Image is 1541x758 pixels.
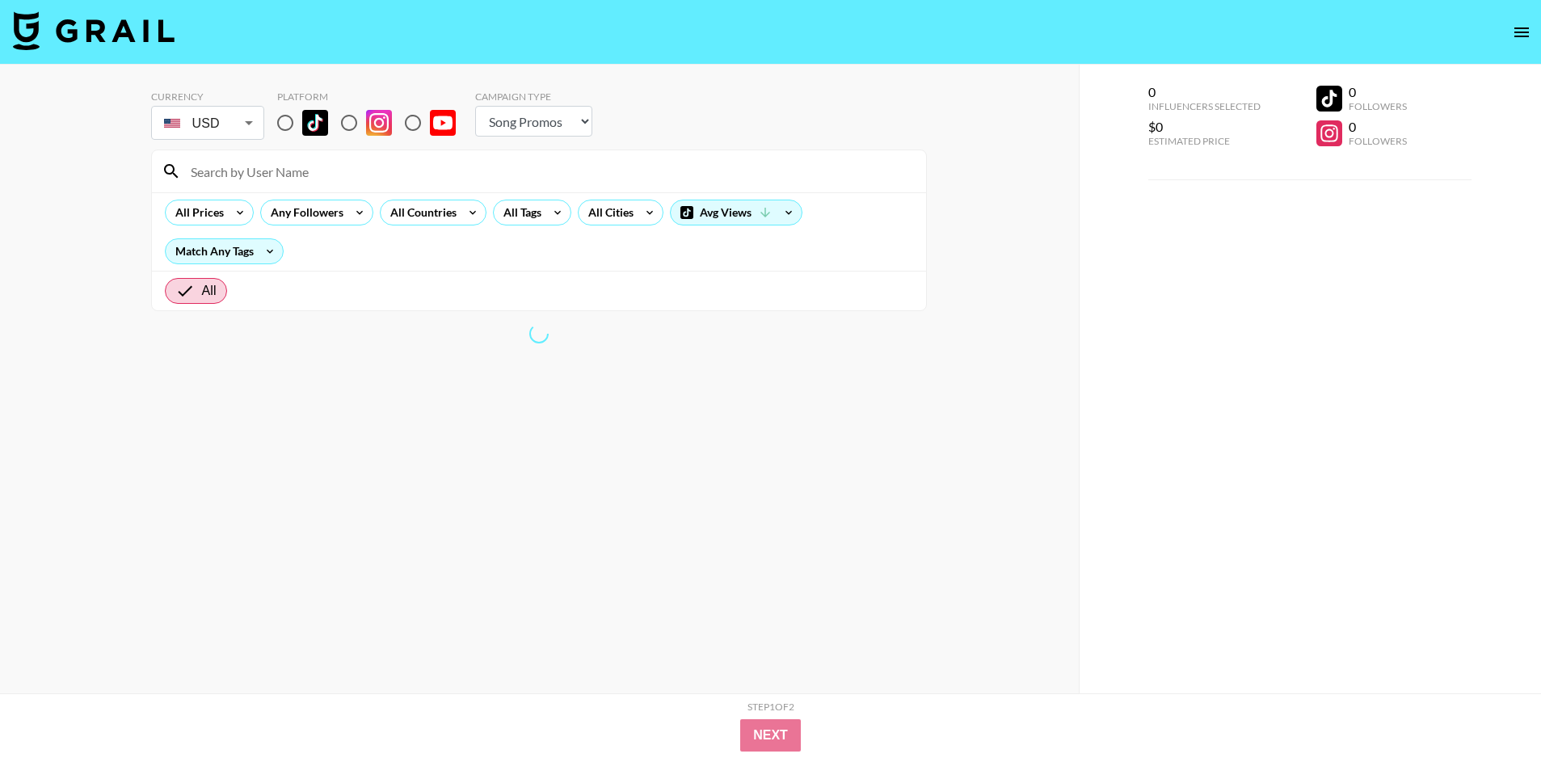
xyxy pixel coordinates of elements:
div: All Countries [381,200,460,225]
div: Followers [1349,135,1407,147]
div: $0 [1148,119,1261,135]
div: 0 [1349,84,1407,100]
div: 0 [1148,84,1261,100]
div: All Prices [166,200,227,225]
button: Next [740,719,801,752]
img: TikTok [302,110,328,136]
div: USD [154,109,261,137]
img: Grail Talent [13,11,175,50]
div: 0 [1349,119,1407,135]
div: Influencers Selected [1148,100,1261,112]
div: All Cities [579,200,637,225]
div: Any Followers [261,200,347,225]
img: YouTube [430,110,456,136]
span: All [201,281,216,301]
input: Search by User Name [181,158,916,184]
div: Avg Views [671,200,802,225]
iframe: Drift Widget Chat Controller [1460,677,1522,739]
div: Estimated Price [1148,135,1261,147]
div: Currency [151,91,264,103]
img: Instagram [366,110,392,136]
div: Match Any Tags [166,239,283,263]
div: Followers [1349,100,1407,112]
div: Campaign Type [475,91,592,103]
span: Refreshing lists, bookers, clients, countries, tags, cities, talent, talent... [529,323,550,344]
div: Platform [277,91,469,103]
button: open drawer [1505,16,1538,48]
div: Step 1 of 2 [747,701,794,713]
div: All Tags [494,200,545,225]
